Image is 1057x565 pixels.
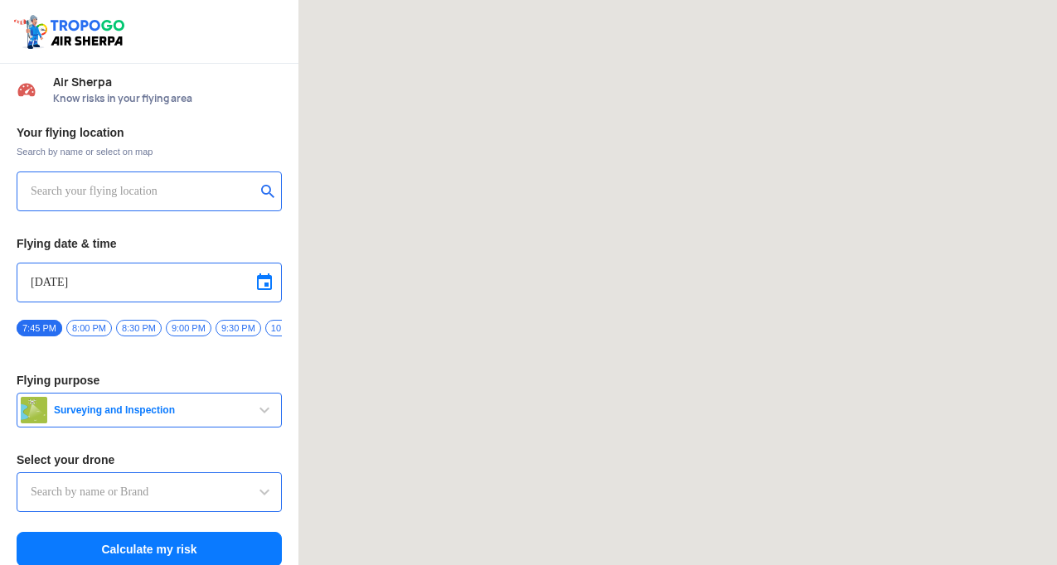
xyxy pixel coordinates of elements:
[17,374,282,386] h3: Flying purpose
[265,320,316,336] span: 10:00 PM
[17,145,282,158] span: Search by name or select on map
[21,397,47,423] img: survey.png
[47,403,255,417] span: Surveying and Inspection
[17,238,282,249] h3: Flying date & time
[31,482,268,502] input: Search by name or Brand
[17,393,282,427] button: Surveying and Inspection
[216,320,261,336] span: 9:30 PM
[53,75,282,89] span: Air Sherpa
[17,127,282,138] h3: Your flying location
[17,320,62,336] span: 7:45 PM
[66,320,112,336] span: 8:00 PM
[53,92,282,105] span: Know risks in your flying area
[31,181,255,201] input: Search your flying location
[17,80,36,99] img: Risk Scores
[166,320,211,336] span: 9:00 PM
[31,273,268,292] input: Select Date
[116,320,162,336] span: 8:30 PM
[17,454,282,466] h3: Select your drone
[12,12,130,51] img: ic_tgdronemaps.svg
